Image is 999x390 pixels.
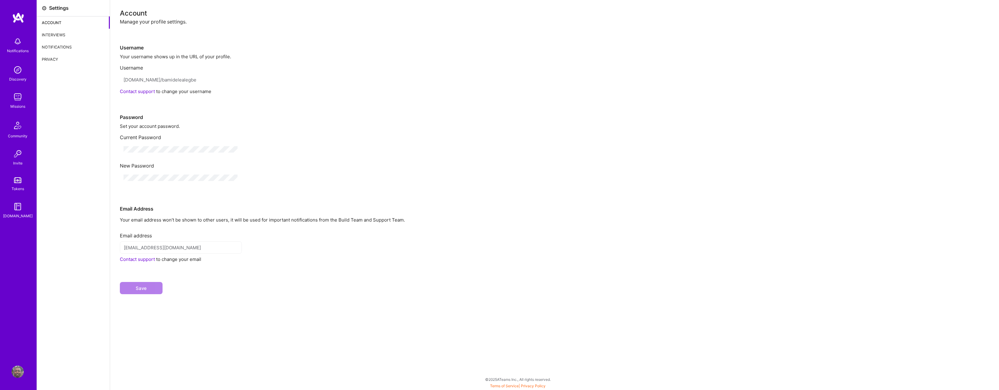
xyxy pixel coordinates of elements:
[12,12,24,23] img: logo
[120,53,989,60] div: Your username shows up in the URL of your profile.
[120,129,989,141] div: Current Password
[120,123,989,129] div: Set your account password.
[10,366,25,378] a: User Avatar
[37,53,110,65] div: Privacy
[10,103,25,110] div: Missions
[120,88,155,94] a: Contact support
[120,10,989,16] div: Account
[120,25,989,51] div: Username
[12,64,24,76] img: discovery
[37,41,110,53] div: Notifications
[12,366,24,378] img: User Avatar
[37,372,999,387] div: © 2025 ATeams Inc., All rights reserved.
[120,256,989,262] div: to change your email
[3,213,33,219] div: [DOMAIN_NAME]
[12,35,24,48] img: bell
[120,88,989,95] div: to change your username
[37,29,110,41] div: Interviews
[120,217,989,223] p: Your email address won’t be shown to other users, it will be used for important notifications fro...
[7,48,29,54] div: Notifications
[521,384,546,388] a: Privacy Policy
[49,5,69,11] div: Settings
[12,148,24,160] img: Invite
[10,118,25,133] img: Community
[13,160,23,166] div: Invite
[37,16,110,29] div: Account
[120,19,989,25] div: Manage your profile settings.
[490,384,546,388] span: |
[490,384,519,388] a: Terms of Service
[8,133,27,139] div: Community
[120,282,163,294] button: Save
[42,6,47,11] i: icon Settings
[12,200,24,213] img: guide book
[120,60,989,71] div: Username
[120,228,989,239] div: Email address
[12,91,24,103] img: teamwork
[120,158,989,169] div: New Password
[9,76,27,82] div: Discovery
[120,256,155,262] a: Contact support
[120,186,989,212] div: Email Address
[120,95,989,121] div: Password
[12,186,24,192] div: Tokens
[14,177,21,183] img: tokens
